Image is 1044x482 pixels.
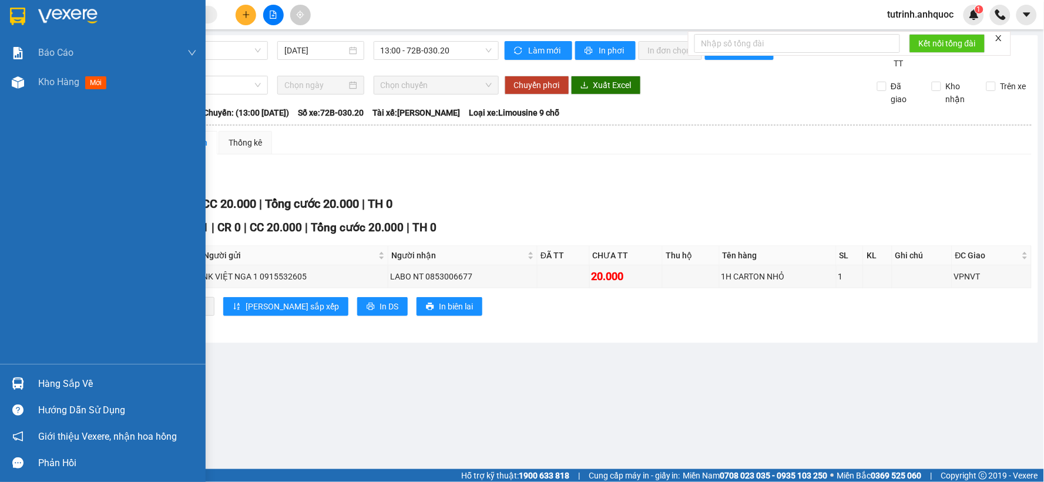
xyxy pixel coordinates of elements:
div: Phản hồi [38,454,197,472]
button: caret-down [1016,5,1037,25]
span: Miền Bắc [837,469,922,482]
span: printer [585,46,595,56]
button: printerIn phơi [575,41,636,60]
button: plus [236,5,256,25]
span: TH 0 [412,221,437,234]
span: Tổng cước 20.000 [311,221,404,234]
img: icon-new-feature [969,9,979,20]
span: Kho nhận [941,80,978,106]
button: printerIn DS [357,297,408,316]
div: 20.000 [592,268,660,285]
span: down [187,48,197,58]
span: Trên xe [996,80,1031,93]
span: | [259,197,262,211]
span: [PERSON_NAME] sắp xếp [246,300,339,313]
span: download [580,81,589,90]
button: Chuyển phơi [505,76,569,95]
span: message [12,457,24,468]
span: Làm mới [529,44,563,57]
div: Thống kê [229,136,262,149]
span: 1 [977,5,981,14]
button: downloadXuất Excel [571,76,641,95]
span: CC 20.000 [202,197,256,211]
span: tutrinh.anhquoc [878,7,964,22]
span: Người gửi [203,249,376,262]
span: | [578,469,580,482]
th: Thu hộ [663,246,720,265]
th: ĐÃ TT [538,246,589,265]
span: Chọn chuyến [381,76,492,94]
th: CHƯA TT [590,246,663,265]
span: Báo cáo [38,45,73,60]
span: | [362,197,365,211]
span: Tổng cước 20.000 [265,197,359,211]
div: Hàng sắp về [38,375,197,393]
img: phone-icon [995,9,1006,20]
button: file-add [263,5,284,25]
strong: 0708 023 035 - 0935 103 250 [720,471,828,480]
button: aim [290,5,311,25]
span: Giới thiệu Vexere, nhận hoa hồng [38,429,177,444]
input: Chọn ngày [284,79,346,92]
span: mới [85,76,106,89]
img: solution-icon [12,47,24,59]
span: copyright [979,471,987,480]
span: Người nhận [391,249,525,262]
span: Hỗ trợ kỹ thuật: [461,469,569,482]
div: 1 [838,270,862,283]
img: logo-vxr [10,8,25,25]
button: printerIn biên lai [417,297,482,316]
span: caret-down [1022,9,1032,20]
sup: 1 [975,5,983,14]
th: KL [864,246,892,265]
div: VPNVT [954,270,1029,283]
div: LABO NT 0853006677 [390,270,535,283]
span: | [244,221,247,234]
input: Nhập số tổng đài [694,34,900,53]
button: Kết nối tổng đài [909,34,985,53]
span: CC 20.000 [250,221,302,234]
span: file-add [269,11,277,19]
span: Tài xế: [PERSON_NAME] [372,106,460,119]
span: sync [514,46,524,56]
span: Kho hàng [38,76,79,87]
span: Kết nối tổng đài [919,37,976,50]
button: In đơn chọn [639,41,703,60]
span: notification [12,431,24,442]
span: aim [296,11,304,19]
span: plus [242,11,250,19]
img: warehouse-icon [12,76,24,89]
span: Xuất Excel [593,79,632,92]
span: Cung cấp máy in - giấy in: [589,469,680,482]
img: warehouse-icon [12,377,24,390]
span: ĐC Giao [955,249,1019,262]
div: Hướng dẫn sử dụng [38,402,197,419]
span: TH 0 [368,197,392,211]
span: | [305,221,308,234]
span: In DS [380,300,398,313]
span: printer [426,302,434,312]
strong: 0369 525 060 [871,471,922,480]
input: 12/10/2025 [284,44,346,57]
div: NK VIỆT NGA 1 0915532605 [202,270,386,283]
span: sort-ascending [233,302,241,312]
span: | [931,469,932,482]
th: SL [837,246,864,265]
span: Đã giao [887,80,923,106]
span: close [995,34,1003,42]
span: CR 0 [217,221,241,234]
span: | [212,221,214,234]
span: Miền Nam [683,469,828,482]
span: Số xe: 72B-030.20 [298,106,364,119]
span: printer [367,302,375,312]
span: 13:00 - 72B-030.20 [381,42,492,59]
div: 1H CARTON NHỎ [721,270,834,283]
th: Ghi chú [892,246,952,265]
th: Tên hàng [720,246,837,265]
button: syncLàm mới [505,41,572,60]
strong: 1900 633 818 [519,471,569,480]
span: ⚪️ [831,473,834,478]
span: | [407,221,409,234]
span: In biên lai [439,300,473,313]
button: sort-ascending[PERSON_NAME] sắp xếp [223,297,348,316]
